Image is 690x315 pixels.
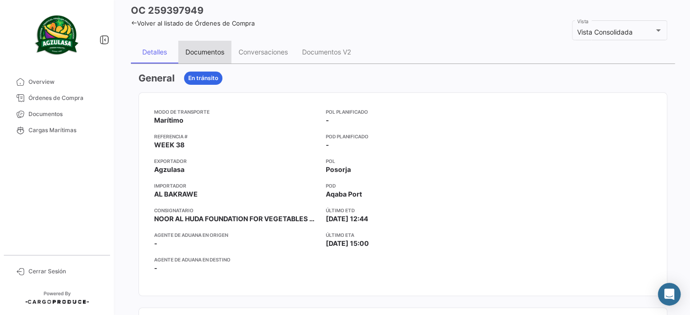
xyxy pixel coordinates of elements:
span: - [326,116,329,125]
a: Overview [8,74,106,90]
img: agzulasa-logo.png [33,11,81,59]
app-card-info-title: Agente de Aduana en Destino [154,256,318,263]
span: WEEK 38 [154,140,184,150]
app-card-info-title: Exportador [154,157,318,165]
app-card-info-title: Último ETD [326,207,485,214]
span: Marítimo [154,116,184,125]
app-card-info-title: Consignatario [154,207,318,214]
span: Agzulasa [154,165,184,174]
div: Documentos [185,48,224,56]
a: Volver al listado de Órdenes de Compra [131,19,255,27]
span: Vista Consolidada [577,28,633,36]
span: - [154,239,157,248]
app-card-info-title: Agente de Aduana en Origen [154,231,318,239]
h3: General [138,72,175,85]
h3: OC 259397949 [131,4,203,17]
app-card-info-title: Modo de Transporte [154,108,318,116]
span: [DATE] 12:44 [326,214,368,224]
a: Cargas Marítimas [8,122,106,138]
div: Abrir Intercom Messenger [658,283,681,306]
span: Cerrar Sesión [28,267,102,276]
app-card-info-title: Importador [154,182,318,189]
app-card-info-title: Referencia # [154,133,318,140]
a: Órdenes de Compra [8,90,106,106]
app-card-info-title: POD Planificado [326,133,485,140]
span: Aqaba Port [326,189,362,199]
div: Documentos V2 [302,48,351,56]
span: - [326,140,329,150]
span: Posorja [326,165,351,174]
span: En tránsito [188,74,218,82]
span: - [154,263,157,273]
span: [DATE] 15:00 [326,239,369,248]
app-card-info-title: Último ETA [326,231,485,239]
a: Documentos [8,106,106,122]
span: AL BAKRAWE [154,189,198,199]
div: Detalles [142,48,167,56]
span: Cargas Marítimas [28,126,102,135]
span: NOOR AL HUDA FOUNDATION FOR VEGETABLES AND FRUIT. [154,214,318,224]
app-card-info-title: POL [326,157,485,165]
app-card-info-title: POD [326,182,485,189]
span: Documentos [28,110,102,118]
div: Conversaciones [239,48,288,56]
app-card-info-title: POL Planificado [326,108,485,116]
span: Overview [28,78,102,86]
span: Órdenes de Compra [28,94,102,102]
